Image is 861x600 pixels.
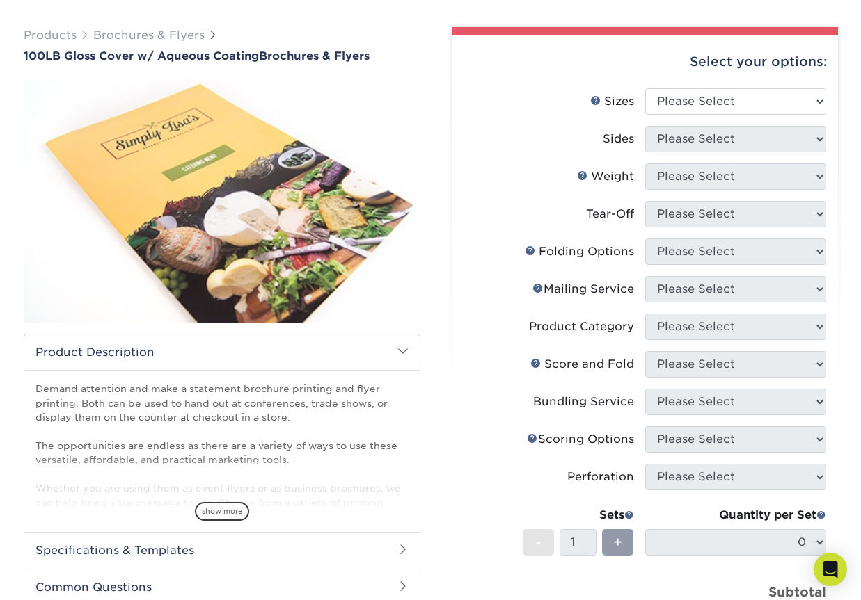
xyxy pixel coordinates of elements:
[464,35,827,88] div: Select your options:
[527,431,634,448] div: Scoring Options
[590,93,634,110] div: Sizes
[24,49,420,63] a: 100LB Gloss Cover w/ Aqueous CoatingBrochures & Flyers
[603,131,634,147] div: Sides
[24,49,259,63] span: 100LB Gloss Cover w/ Aqueous Coating
[24,532,420,568] h2: Specifications & Templates
[525,243,634,260] div: Folding Options
[523,507,634,524] div: Sets
[24,64,420,338] img: 100LB Gloss Cover<br/>w/ Aqueous Coating 01
[567,469,634,485] div: Perforation
[24,334,420,370] h2: Product Description
[645,507,826,524] div: Quantity per Set
[586,206,634,222] div: Tear-Off
[93,29,205,42] a: Brochures & Flyers
[195,502,249,521] span: show more
[530,356,634,373] div: Score and Fold
[529,318,634,335] div: Product Category
[533,394,634,410] div: Bundling Service
[768,584,826,599] strong: Subtotal
[24,49,420,63] h1: Brochures & Flyers
[577,168,634,185] div: Weight
[814,553,847,586] div: Open Intercom Messenger
[532,281,634,298] div: Mailing Service
[535,532,542,553] span: -
[35,382,409,594] p: Demand attention and make a statement brochure printing and flyer printing. Both can be used to h...
[24,29,77,42] a: Products
[613,532,622,553] span: +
